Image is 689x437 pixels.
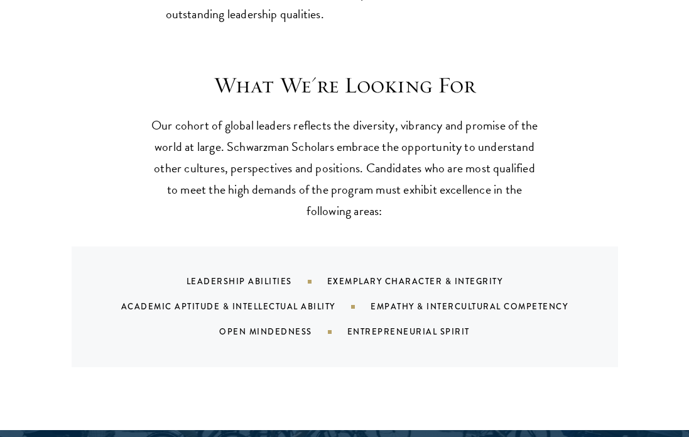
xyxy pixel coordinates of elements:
[121,301,371,313] div: Academic Aptitude & Intellectual Ability
[187,275,327,287] div: Leadership Abilities
[327,275,534,287] div: Exemplary Character & Integrity
[371,301,599,313] div: Empathy & Intercultural Competency
[219,326,347,338] div: Open Mindedness
[347,326,501,338] div: Entrepreneurial Spirit
[150,72,540,99] h3: What We're Looking For
[150,114,540,221] p: Our cohort of global leaders reflects the diversity, vibrancy and promise of the world at large. ...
